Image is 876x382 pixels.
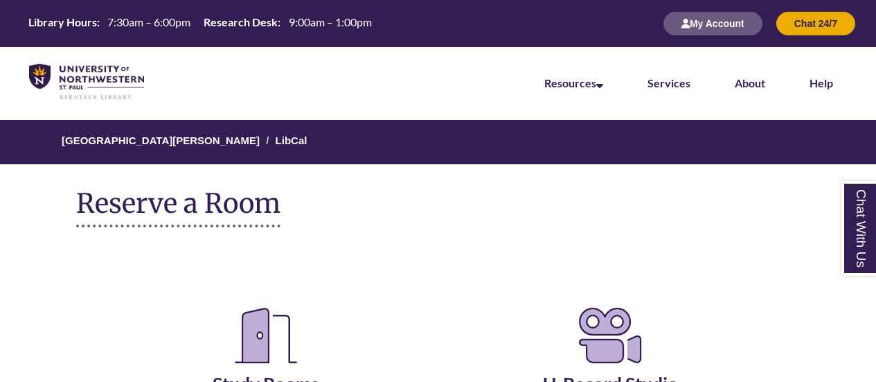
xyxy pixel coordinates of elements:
a: About [735,76,765,89]
a: Chat 24/7 [776,17,855,29]
button: My Account [663,12,762,35]
a: LibCal [276,134,307,146]
table: Hours Today [23,15,377,31]
button: Chat 24/7 [776,12,855,35]
a: My Account [663,17,762,29]
a: Help [810,76,833,89]
a: [GEOGRAPHIC_DATA][PERSON_NAME] [62,134,260,146]
span: 9:00am – 1:00pm [289,15,372,28]
nav: Breadcrumb [76,120,800,164]
th: Library Hours: [23,15,102,30]
a: Resources [544,76,603,89]
h1: Reserve a Room [76,189,280,227]
span: 7:30am – 6:00pm [107,15,190,28]
th: Research Desk: [198,15,283,30]
img: UNWSP Library Logo [29,64,144,101]
a: Hours Today [23,15,377,33]
a: Services [647,76,690,89]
